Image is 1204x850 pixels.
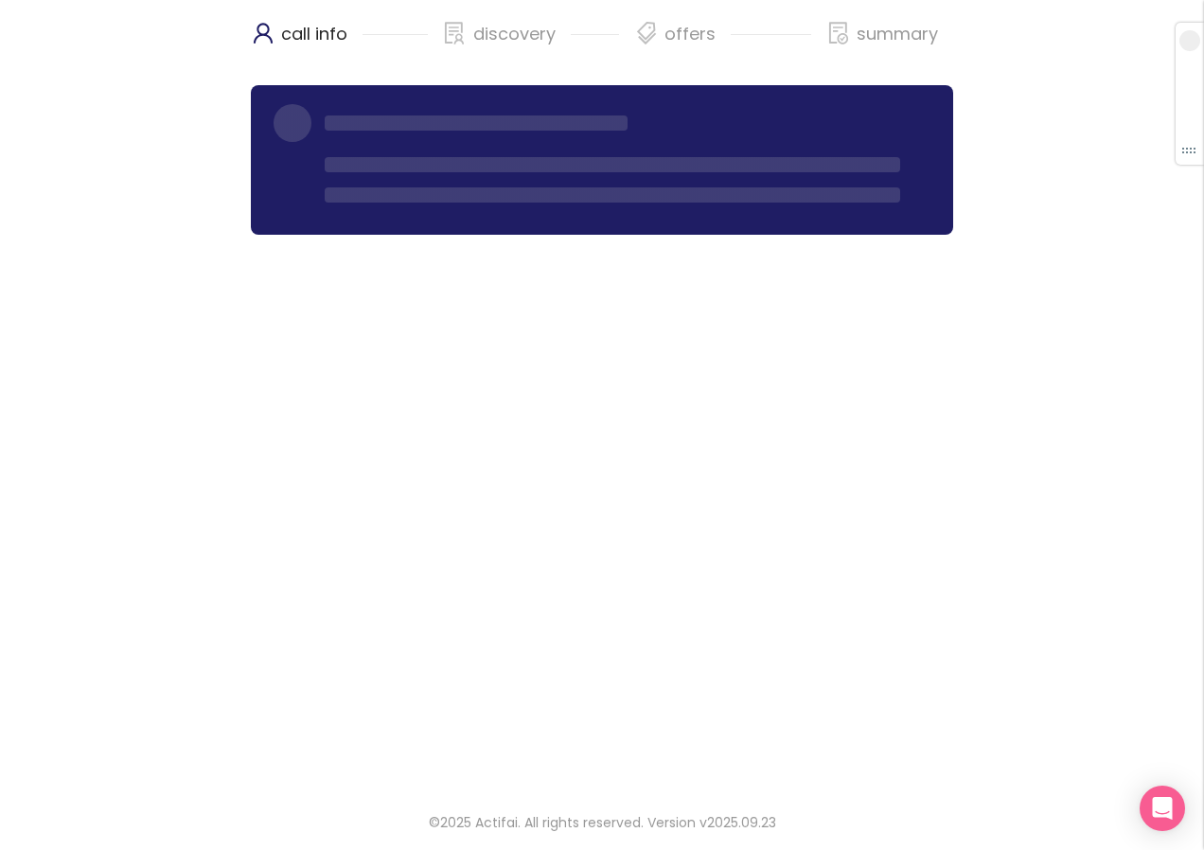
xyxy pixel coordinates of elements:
span: file-done [827,22,850,44]
div: Open Intercom Messenger [1140,786,1185,831]
span: tags [635,22,658,44]
div: offers [634,19,811,66]
p: summary [857,19,938,49]
div: summary [826,19,938,66]
p: call info [281,19,347,49]
div: discovery [443,19,620,66]
span: solution [443,22,466,44]
div: call info [251,19,428,66]
p: discovery [473,19,556,49]
p: offers [664,19,716,49]
span: user [252,22,274,44]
